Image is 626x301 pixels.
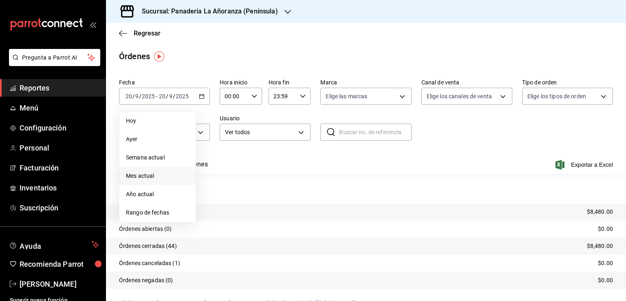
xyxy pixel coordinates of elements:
span: Regresar [134,29,161,37]
p: Órdenes negadas (0) [119,276,173,285]
span: Personal [20,142,99,153]
span: Ayuda [20,240,88,250]
span: Pregunta a Parrot AI [22,53,88,62]
span: Ver todos [225,128,295,137]
span: Elige los canales de venta [427,92,492,100]
span: Elige los tipos de orden [527,92,586,100]
input: -- [135,93,139,100]
label: Hora fin [269,80,311,85]
h3: Sucursal: Panadería La Añoranza (Península) [135,7,278,16]
p: $0.00 [598,276,613,285]
span: Reportes [20,82,99,93]
span: / [132,93,135,100]
p: $8,480.00 [587,208,613,216]
input: -- [159,93,166,100]
label: Canal de venta [421,80,512,85]
span: Hoy [126,117,189,125]
a: Pregunta a Parrot AI [6,59,100,68]
img: Tooltip marker [154,51,164,62]
span: Semana actual [126,153,189,162]
label: Hora inicio [220,80,262,85]
button: open_drawer_menu [90,21,96,28]
span: Elige las marcas [326,92,367,100]
span: - [156,93,158,100]
span: Ayer [126,135,189,144]
label: Fecha [119,80,210,85]
p: Resumen [119,184,613,194]
span: Configuración [20,122,99,133]
span: Mes actual [126,172,189,180]
p: $0.00 [598,259,613,268]
input: -- [169,93,173,100]
label: Usuario [220,115,311,121]
button: Regresar [119,29,161,37]
input: ---- [141,93,155,100]
span: Recomienda Parrot [20,259,99,270]
p: Órdenes cerradas (44) [119,242,177,250]
p: Órdenes abiertas (0) [119,225,172,233]
span: Suscripción [20,202,99,213]
input: Buscar no. de referencia [339,124,411,140]
p: $8,480.00 [587,242,613,250]
span: / [139,93,141,100]
span: Menú [20,102,99,113]
span: Facturación [20,162,99,173]
span: / [173,93,175,100]
input: -- [125,93,132,100]
input: ---- [175,93,189,100]
label: Marca [320,80,411,85]
button: Pregunta a Parrot AI [9,49,100,66]
p: $0.00 [598,225,613,233]
button: Exportar a Excel [557,160,613,170]
span: Rango de fechas [126,208,189,217]
span: Año actual [126,190,189,199]
label: Tipo de orden [522,80,613,85]
span: [PERSON_NAME] [20,279,99,290]
span: / [166,93,168,100]
div: Órdenes [119,50,150,62]
span: Inventarios [20,182,99,193]
p: Órdenes canceladas (1) [119,259,180,268]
